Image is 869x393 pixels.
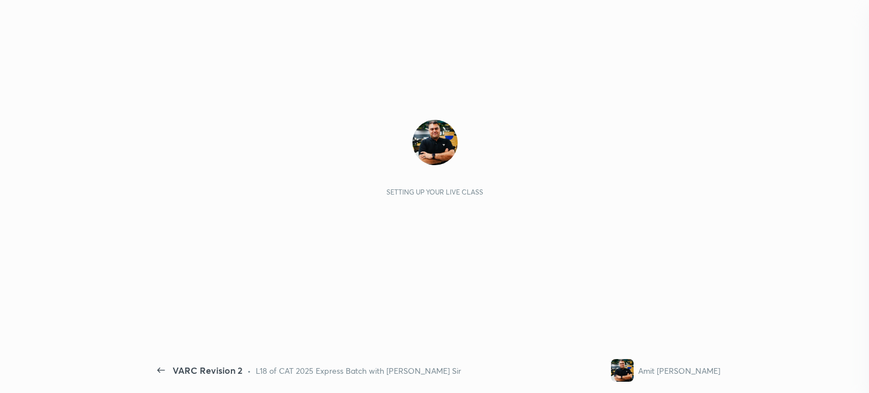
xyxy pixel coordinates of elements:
[247,365,251,377] div: •
[173,364,243,377] div: VARC Revision 2
[412,120,458,165] img: 361ffd47e3344bc7b86bb2a4eda2fabd.jpg
[386,188,483,196] div: Setting up your live class
[256,365,461,377] div: L18 of CAT 2025 Express Batch with [PERSON_NAME] Sir
[638,365,720,377] div: Amit [PERSON_NAME]
[611,359,634,382] img: 361ffd47e3344bc7b86bb2a4eda2fabd.jpg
